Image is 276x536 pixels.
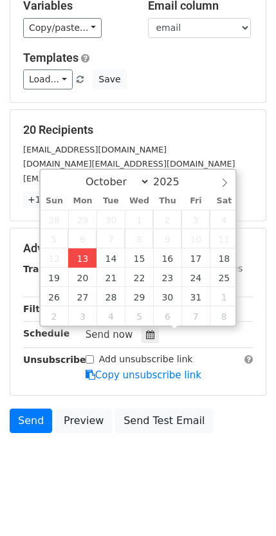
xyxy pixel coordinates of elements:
span: October 19, 2025 [41,268,69,287]
a: Send Test Email [115,409,213,433]
div: 聊天小组件 [212,474,276,536]
span: October 5, 2025 [41,229,69,248]
h5: Advanced [23,241,253,255]
span: November 2, 2025 [41,306,69,326]
span: Send now [86,329,133,340]
button: Save [93,69,126,89]
span: October 15, 2025 [125,248,153,268]
span: November 5, 2025 [125,306,153,326]
span: Mon [68,197,97,205]
span: October 25, 2025 [210,268,238,287]
span: October 22, 2025 [125,268,153,287]
span: October 13, 2025 [68,248,97,268]
span: October 6, 2025 [68,229,97,248]
span: September 28, 2025 [41,210,69,229]
strong: Unsubscribe [23,355,86,365]
span: October 8, 2025 [125,229,153,248]
span: October 28, 2025 [97,287,125,306]
span: November 3, 2025 [68,306,97,326]
span: Tue [97,197,125,205]
span: September 29, 2025 [68,210,97,229]
span: October 23, 2025 [153,268,181,287]
span: October 26, 2025 [41,287,69,306]
a: Preview [55,409,112,433]
span: November 6, 2025 [153,306,181,326]
span: October 31, 2025 [181,287,210,306]
span: October 30, 2025 [153,287,181,306]
span: Sat [210,197,238,205]
a: Send [10,409,52,433]
span: Sun [41,197,69,205]
a: Templates [23,51,78,64]
span: November 1, 2025 [210,287,238,306]
strong: Tracking [23,264,66,274]
a: Load... [23,69,73,89]
span: October 2, 2025 [153,210,181,229]
small: [EMAIL_ADDRESS][DOMAIN_NAME] [23,174,167,183]
a: Copy/paste... [23,18,102,38]
iframe: Chat Widget [212,474,276,536]
span: September 30, 2025 [97,210,125,229]
span: October 29, 2025 [125,287,153,306]
strong: Schedule [23,328,69,338]
span: November 8, 2025 [210,306,238,326]
span: Thu [153,197,181,205]
span: October 9, 2025 [153,229,181,248]
span: October 21, 2025 [97,268,125,287]
span: October 16, 2025 [153,248,181,268]
span: November 4, 2025 [97,306,125,326]
label: Add unsubscribe link [99,353,193,366]
span: October 20, 2025 [68,268,97,287]
span: Fri [181,197,210,205]
h5: 20 Recipients [23,123,253,137]
span: October 7, 2025 [97,229,125,248]
span: October 24, 2025 [181,268,210,287]
small: [EMAIL_ADDRESS][DOMAIN_NAME] [23,145,167,154]
span: October 10, 2025 [181,229,210,248]
span: October 1, 2025 [125,210,153,229]
strong: Filters [23,304,56,314]
span: October 18, 2025 [210,248,238,268]
span: October 11, 2025 [210,229,238,248]
span: October 3, 2025 [181,210,210,229]
a: +17 more [23,192,77,208]
span: October 27, 2025 [68,287,97,306]
span: October 17, 2025 [181,248,210,268]
small: [DOMAIN_NAME][EMAIL_ADDRESS][DOMAIN_NAME] [23,159,235,169]
a: Copy unsubscribe link [86,369,201,381]
input: Year [150,176,196,188]
span: October 12, 2025 [41,248,69,268]
span: November 7, 2025 [181,306,210,326]
span: October 4, 2025 [210,210,238,229]
span: Wed [125,197,153,205]
span: October 14, 2025 [97,248,125,268]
